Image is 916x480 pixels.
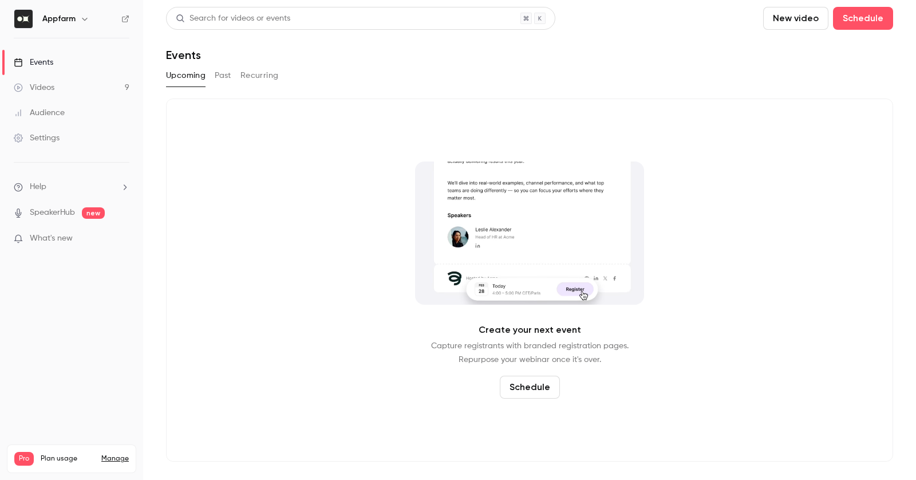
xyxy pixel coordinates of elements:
[176,13,290,25] div: Search for videos or events
[240,66,279,85] button: Recurring
[30,181,46,193] span: Help
[14,452,34,466] span: Pro
[30,233,73,245] span: What's new
[14,132,60,144] div: Settings
[14,107,65,119] div: Audience
[14,57,53,68] div: Events
[833,7,893,30] button: Schedule
[14,10,33,28] img: Appfarm
[479,323,581,337] p: Create your next event
[42,13,76,25] h6: Appfarm
[101,454,129,463] a: Manage
[166,48,201,62] h1: Events
[14,82,54,93] div: Videos
[30,207,75,219] a: SpeakerHub
[14,181,129,193] li: help-dropdown-opener
[116,234,129,244] iframe: Noticeable Trigger
[41,454,94,463] span: Plan usage
[82,207,105,219] span: new
[431,339,629,367] p: Capture registrants with branded registration pages. Repurpose your webinar once it's over.
[166,66,206,85] button: Upcoming
[763,7,828,30] button: New video
[500,376,560,399] button: Schedule
[215,66,231,85] button: Past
